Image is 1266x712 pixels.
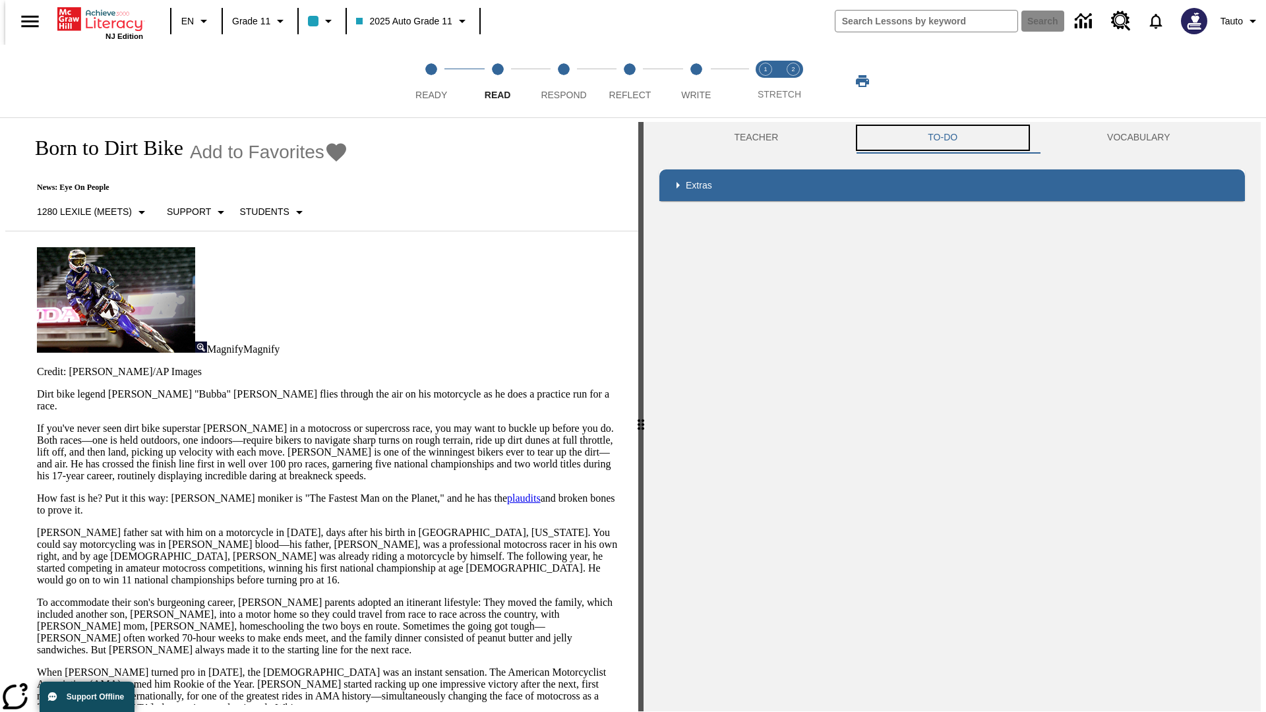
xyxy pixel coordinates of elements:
a: Resource Center, Will open in new tab [1103,3,1139,39]
div: Instructional Panel Tabs [659,122,1245,154]
p: Extras [686,179,712,193]
p: 1280 Lexile (Meets) [37,205,132,219]
p: To accommodate their son's burgeoning career, [PERSON_NAME] parents adopted an itinerant lifestyl... [37,597,622,656]
button: Support Offline [40,682,135,712]
span: Grade 11 [232,15,270,28]
img: Avatar [1181,8,1207,34]
p: [PERSON_NAME] father sat with him on a motorcycle in [DATE], days after his birth in [GEOGRAPHIC_... [37,527,622,586]
span: Tauto [1221,15,1243,28]
div: Press Enter or Spacebar and then press right and left arrow keys to move the slider [638,122,644,711]
span: Read [485,90,511,100]
button: Select Student [234,200,312,224]
span: EN [181,15,194,28]
p: Dirt bike legend [PERSON_NAME] "Bubba" [PERSON_NAME] flies through the air on his motorcycle as h... [37,388,622,412]
div: activity [644,122,1261,711]
button: Teacher [659,122,853,154]
span: Write [681,90,711,100]
button: Select Lexile, 1280 Lexile (Meets) [32,200,155,224]
p: News: Eye On People [21,183,348,193]
button: VOCABULARY [1033,122,1245,154]
span: Magnify [243,343,280,355]
a: Data Center [1067,3,1103,40]
span: NJ Edition [105,32,143,40]
span: 2025 Auto Grade 11 [356,15,452,28]
button: Read step 2 of 5 [459,45,535,117]
button: Respond step 3 of 5 [526,45,602,117]
div: Extras [659,169,1245,201]
button: Select a new avatar [1173,4,1215,38]
p: Support [167,205,211,219]
h1: Born to Dirt Bike [21,136,183,160]
button: Profile/Settings [1215,9,1266,33]
span: Respond [541,90,586,100]
button: Class color is light blue. Change class color [303,9,342,33]
span: Magnify [207,343,243,355]
button: Print [841,69,884,93]
button: Class: 2025 Auto Grade 11, Select your class [351,9,475,33]
button: Reflect step 4 of 5 [591,45,668,117]
button: Language: EN, Select a language [175,9,218,33]
button: Grade: Grade 11, Select a grade [227,9,293,33]
p: Credit: [PERSON_NAME]/AP Images [37,366,622,378]
input: search field [835,11,1017,32]
button: Stretch Respond step 2 of 2 [774,45,812,117]
span: Support Offline [67,692,124,701]
p: How fast is he? Put it this way: [PERSON_NAME] moniker is "The Fastest Man on the Planet," and he... [37,492,622,516]
button: TO-DO [853,122,1033,154]
div: Home [57,5,143,40]
p: Students [239,205,289,219]
span: Add to Favorites [190,142,324,163]
span: Ready [415,90,447,100]
img: Motocross racer James Stewart flies through the air on his dirt bike. [37,247,195,353]
div: reading [5,122,638,705]
button: Write step 5 of 5 [658,45,735,117]
button: Ready step 1 of 5 [393,45,469,117]
p: If you've never seen dirt bike superstar [PERSON_NAME] in a motocross or supercross race, you may... [37,423,622,482]
button: Add to Favorites - Born to Dirt Bike [190,140,348,163]
a: plaudits [507,492,541,504]
button: Open side menu [11,2,49,41]
text: 1 [764,66,767,73]
text: 2 [791,66,795,73]
span: STRETCH [758,89,801,100]
button: Stretch Read step 1 of 2 [746,45,785,117]
img: Magnify [195,341,207,353]
span: Reflect [609,90,651,100]
button: Scaffolds, Support [162,200,234,224]
a: Notifications [1139,4,1173,38]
